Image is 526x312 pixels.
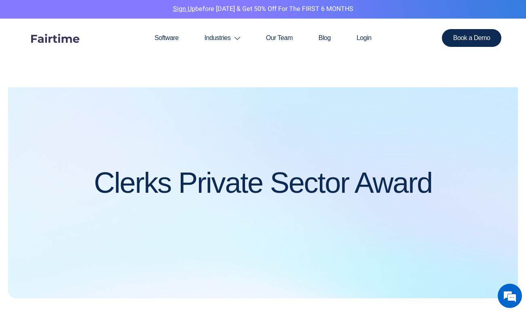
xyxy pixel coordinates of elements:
[14,40,34,61] img: d_7003521856_operators_12627000000521031
[94,167,432,199] h1: Clerks Private Sector Award
[453,35,490,41] span: Book a Demo
[253,19,306,57] a: Our Team
[344,19,384,57] a: Login
[4,235,154,264] textarea: Enter details in the input field
[173,4,195,14] a: Sign Up
[105,204,128,215] div: Submit
[133,4,152,23] div: Minimize live chat window
[142,19,191,57] a: Software
[6,4,520,15] p: before [DATE] & Get 50% Off for the FIRST 6 MONTHS
[19,173,128,182] div: We'll Send Them to You
[14,157,59,163] div: Need Clerks Rates?
[306,19,344,57] a: Blog
[42,45,136,56] div: Need Clerks Rates?
[192,19,253,57] a: Industries
[442,29,502,47] a: Book a Demo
